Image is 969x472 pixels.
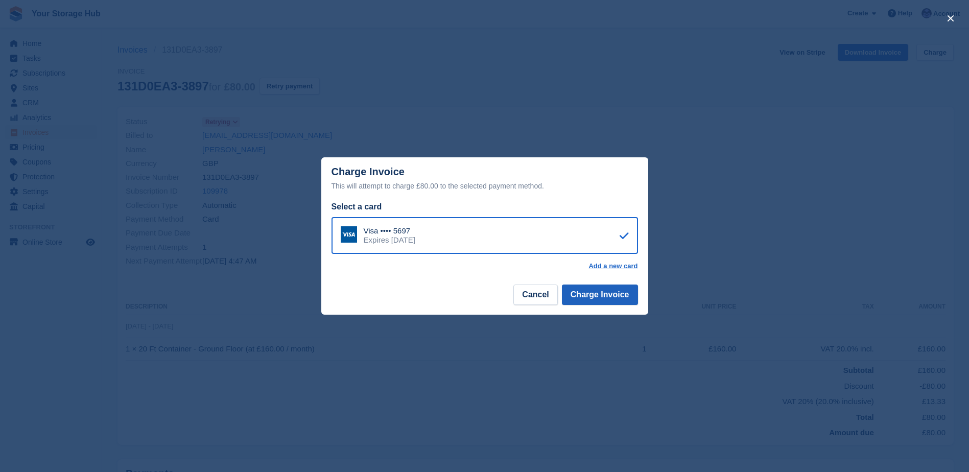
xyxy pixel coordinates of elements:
button: Cancel [513,285,557,305]
div: Charge Invoice [332,166,638,192]
div: This will attempt to charge £80.00 to the selected payment method. [332,180,638,192]
div: Visa •••• 5697 [364,226,415,235]
div: Expires [DATE] [364,235,415,245]
img: Visa Logo [341,226,357,243]
div: Select a card [332,201,638,213]
button: Charge Invoice [562,285,638,305]
button: close [942,10,959,27]
a: Add a new card [588,262,637,270]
